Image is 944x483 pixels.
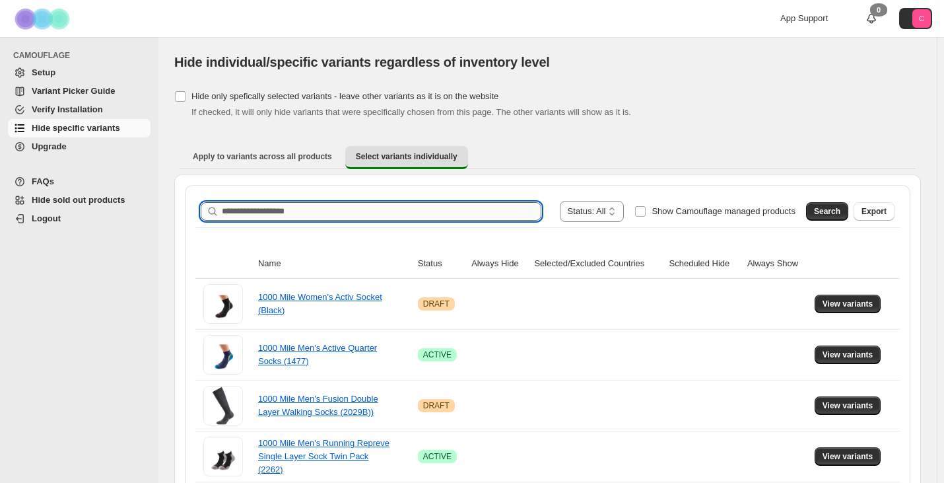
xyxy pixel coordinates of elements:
[32,104,103,114] span: Verify Installation
[8,172,151,191] a: FAQs
[743,249,811,279] th: Always Show
[258,438,389,474] a: 1000 Mile Men's Running Repreve Single Layer Sock Twin Pack (2262)
[32,141,67,151] span: Upgrade
[815,396,881,415] button: View variants
[174,55,550,69] span: Hide individual/specific variants regardless of inventory level
[467,249,530,279] th: Always Hide
[258,292,382,315] a: 1000 Mile Women's Activ Socket (Black)
[13,50,152,61] span: CAMOUFLAGE
[919,15,924,22] text: C
[191,91,498,101] span: Hide only spefically selected variants - leave other variants as it is on the website
[423,299,450,309] span: DRAFT
[258,343,377,366] a: 1000 Mile Men's Active Quarter Socks (1477)
[182,146,343,167] button: Apply to variants across all products
[32,86,115,96] span: Variant Picker Guide
[203,437,243,476] img: 1000 Mile Men's Running Repreve Single Layer Sock Twin Pack (2262)
[8,100,151,119] a: Verify Installation
[32,176,54,186] span: FAQs
[899,8,932,29] button: Avatar with initials C
[345,146,468,169] button: Select variants individually
[865,12,878,25] a: 0
[32,195,125,205] span: Hide sold out products
[32,123,120,133] span: Hide specific variants
[258,394,378,417] a: 1000 Mile Men's Fusion Double Layer Walking Socks (2029B))
[8,63,151,82] a: Setup
[8,82,151,100] a: Variant Picker Guide
[193,151,332,162] span: Apply to variants across all products
[815,295,881,313] button: View variants
[254,249,414,279] th: Name
[806,202,848,221] button: Search
[8,137,151,156] a: Upgrade
[823,400,873,411] span: View variants
[203,284,243,324] img: 1000 Mile Women's Activ Socket (Black)
[203,335,243,375] img: 1000 Mile Men's Active Quarter Socks (1477)
[8,191,151,209] a: Hide sold out products
[823,350,873,360] span: View variants
[815,346,881,364] button: View variants
[861,206,887,217] span: Export
[191,107,631,117] span: If checked, it will only hide variants that were specifically chosen from this page. The other va...
[414,249,467,279] th: Status
[815,447,881,466] button: View variants
[780,13,828,23] span: App Support
[854,202,894,221] button: Export
[356,151,457,162] span: Select variants individually
[912,9,931,28] span: Avatar with initials C
[652,206,795,216] span: Show Camouflage managed products
[11,1,77,37] img: Camouflage
[32,67,55,77] span: Setup
[32,213,61,223] span: Logout
[823,299,873,309] span: View variants
[423,400,450,411] span: DRAFT
[665,249,743,279] th: Scheduled Hide
[530,249,665,279] th: Selected/Excluded Countries
[823,451,873,462] span: View variants
[870,3,887,17] div: 0
[423,350,452,360] span: ACTIVE
[8,119,151,137] a: Hide specific variants
[8,209,151,228] a: Logout
[203,386,243,426] img: 1000 Mile Men's Fusion Double Layer Walking Socks (2029B))
[814,206,840,217] span: Search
